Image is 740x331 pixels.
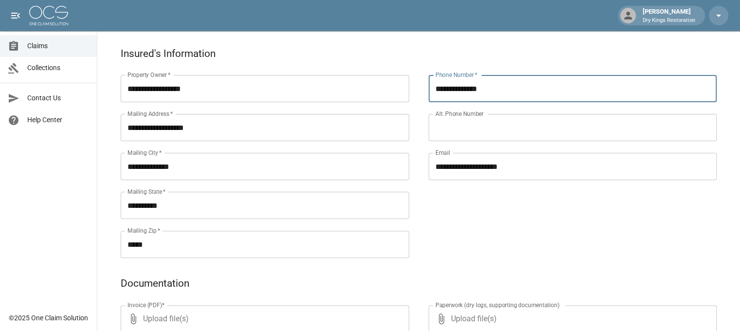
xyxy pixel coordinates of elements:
label: Alt. Phone Number [435,110,484,118]
label: Mailing State [127,187,165,196]
div: [PERSON_NAME] [639,7,699,24]
label: Mailing Zip [127,226,161,235]
div: © 2025 One Claim Solution [9,313,88,323]
label: Paperwork (dry logs, supporting documentation) [435,301,560,309]
span: Claims [27,41,89,51]
label: Mailing Address [127,110,173,118]
label: Mailing City [127,148,162,157]
img: ocs-logo-white-transparent.png [29,6,68,25]
span: Collections [27,63,89,73]
label: Invoice (PDF)* [127,301,165,309]
p: Dry Kings Restoration [643,17,695,25]
button: open drawer [6,6,25,25]
span: Help Center [27,115,89,125]
label: Phone Number [435,71,477,79]
label: Property Owner [127,71,171,79]
span: Contact Us [27,93,89,103]
label: Email [435,148,450,157]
